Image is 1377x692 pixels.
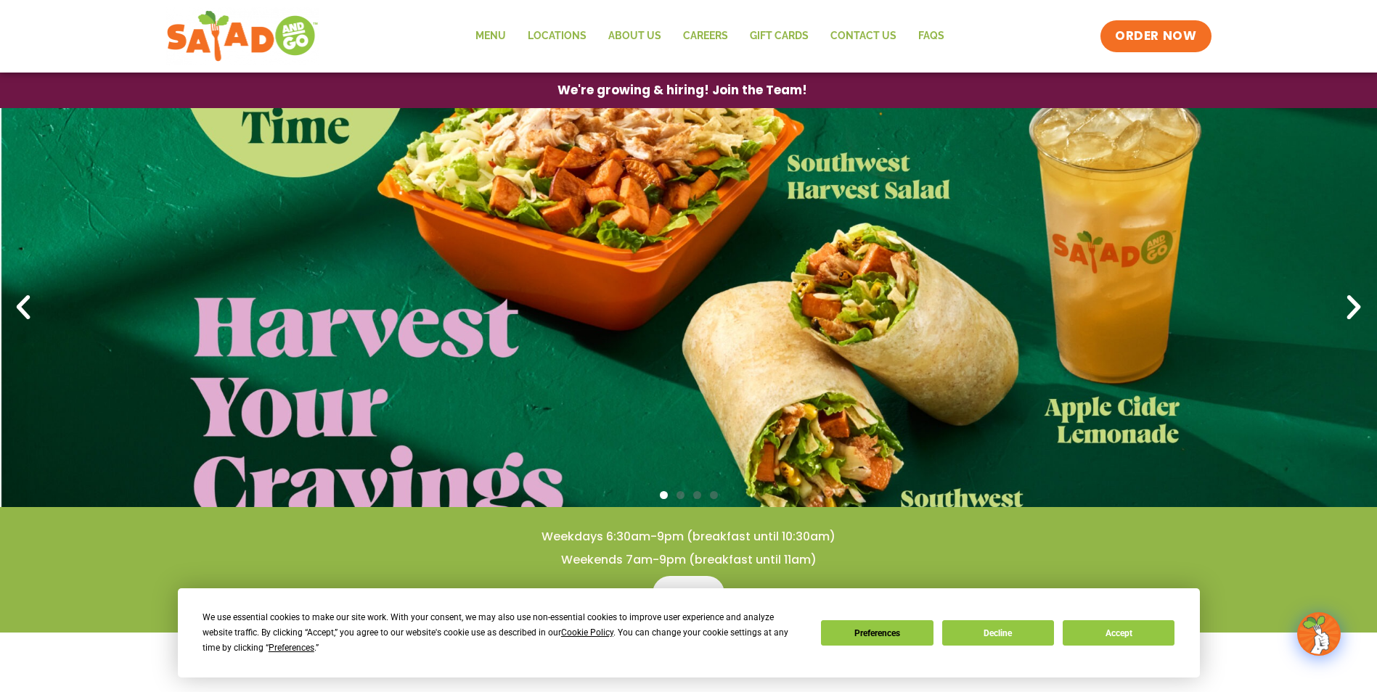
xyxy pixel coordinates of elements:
span: Go to slide 1 [660,491,668,499]
span: ORDER NOW [1115,28,1196,45]
a: FAQs [907,20,955,53]
a: Contact Us [820,20,907,53]
img: wpChatIcon [1299,614,1339,654]
div: Next slide [1338,292,1370,324]
button: Accept [1063,620,1174,646]
a: Careers [672,20,739,53]
span: Cookie Policy [561,627,613,638]
span: Go to slide 3 [693,491,701,499]
nav: Menu [465,20,955,53]
span: Menu [670,585,707,602]
a: Locations [517,20,597,53]
a: GIFT CARDS [739,20,820,53]
a: Menu [465,20,517,53]
a: We're growing & hiring! Join the Team! [536,73,829,107]
a: Menu [653,576,724,611]
a: ORDER NOW [1100,20,1211,52]
div: Previous slide [7,292,39,324]
img: new-SAG-logo-768×292 [166,7,319,65]
h4: Weekends 7am-9pm (breakfast until 11am) [29,552,1348,568]
div: We use essential cookies to make our site work. With your consent, we may also use non-essential ... [203,610,804,656]
span: Go to slide 2 [677,491,685,499]
span: We're growing & hiring! Join the Team! [557,84,807,96]
div: Cookie Consent Prompt [178,588,1200,677]
h4: Weekdays 6:30am-9pm (breakfast until 10:30am) [29,529,1348,545]
a: About Us [597,20,672,53]
span: Go to slide 4 [710,491,718,499]
span: Preferences [269,643,314,653]
button: Decline [942,620,1054,646]
button: Preferences [821,620,933,646]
